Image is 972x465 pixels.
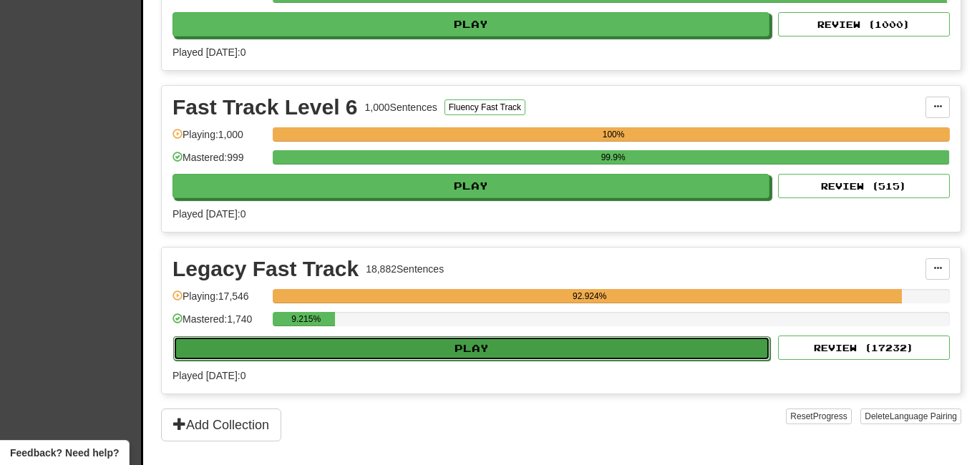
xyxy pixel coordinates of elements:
[365,100,437,114] div: 1,000 Sentences
[366,262,444,276] div: 18,882 Sentences
[813,411,847,421] span: Progress
[890,411,957,421] span: Language Pairing
[277,150,949,165] div: 99.9%
[172,150,266,174] div: Mastered: 999
[172,208,246,220] span: Played [DATE]: 0
[778,336,950,360] button: Review (17232)
[161,408,281,441] button: Add Collection
[172,258,359,280] div: Legacy Fast Track
[172,46,246,58] span: Played [DATE]: 0
[277,289,902,303] div: 92.924%
[778,12,950,36] button: Review (1000)
[172,97,358,118] div: Fast Track Level 6
[444,99,525,115] button: Fluency Fast Track
[778,174,950,198] button: Review (515)
[172,174,769,198] button: Play
[172,312,266,336] div: Mastered: 1,740
[172,289,266,313] div: Playing: 17,546
[172,12,769,36] button: Play
[172,370,246,381] span: Played [DATE]: 0
[10,446,119,460] span: Open feedback widget
[173,336,770,361] button: Play
[172,127,266,151] div: Playing: 1,000
[860,408,961,424] button: DeleteLanguage Pairing
[277,312,335,326] div: 9.215%
[277,127,950,142] div: 100%
[786,408,851,424] button: ResetProgress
